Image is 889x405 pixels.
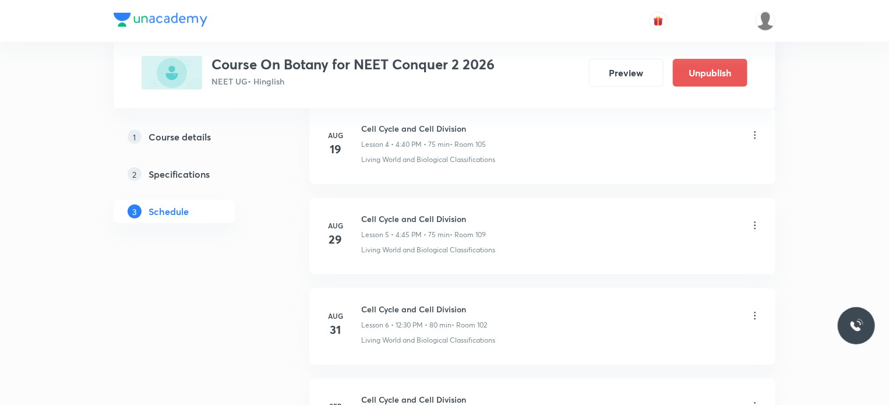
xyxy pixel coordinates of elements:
p: Lesson 5 • 4:45 PM • 75 min [361,230,450,240]
img: Company Logo [114,13,207,27]
p: Living World and Biological Classifications [361,245,495,255]
h5: Specifications [149,167,210,181]
h5: Course details [149,130,211,144]
a: 2Specifications [114,163,272,186]
button: avatar [649,12,668,30]
p: 3 [128,205,142,219]
p: • Room 105 [450,139,486,150]
h6: Cell Cycle and Cell Division [361,122,486,135]
p: Lesson 6 • 12:30 PM • 80 min [361,320,451,330]
p: Living World and Biological Classifications [361,154,495,165]
a: Company Logo [114,13,207,30]
h6: Aug [324,311,347,321]
p: 1 [128,130,142,144]
button: Preview [589,59,664,87]
h4: 19 [324,140,347,158]
p: • Room 102 [451,320,487,330]
img: E5FE114C-FEA3-425E-8FCA-ACB73932BB97_plus.png [142,56,202,90]
h4: 29 [324,231,347,248]
button: Unpublish [673,59,747,87]
p: Living World and Biological Classifications [361,335,495,346]
p: • Room 109 [450,230,486,240]
h6: Cell Cycle and Cell Division [361,213,486,225]
a: 1Course details [114,125,272,149]
img: avatar [653,16,664,26]
img: Divya tyagi [756,11,775,31]
h6: Cell Cycle and Cell Division [361,303,487,315]
h6: Aug [324,220,347,231]
p: 2 [128,167,142,181]
img: ttu [849,319,863,333]
h4: 31 [324,321,347,339]
h5: Schedule [149,205,189,219]
p: NEET UG • Hinglish [211,75,495,87]
h3: Course On Botany for NEET Conquer 2 2026 [211,56,495,73]
h6: Aug [324,130,347,140]
p: Lesson 4 • 4:40 PM • 75 min [361,139,450,150]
